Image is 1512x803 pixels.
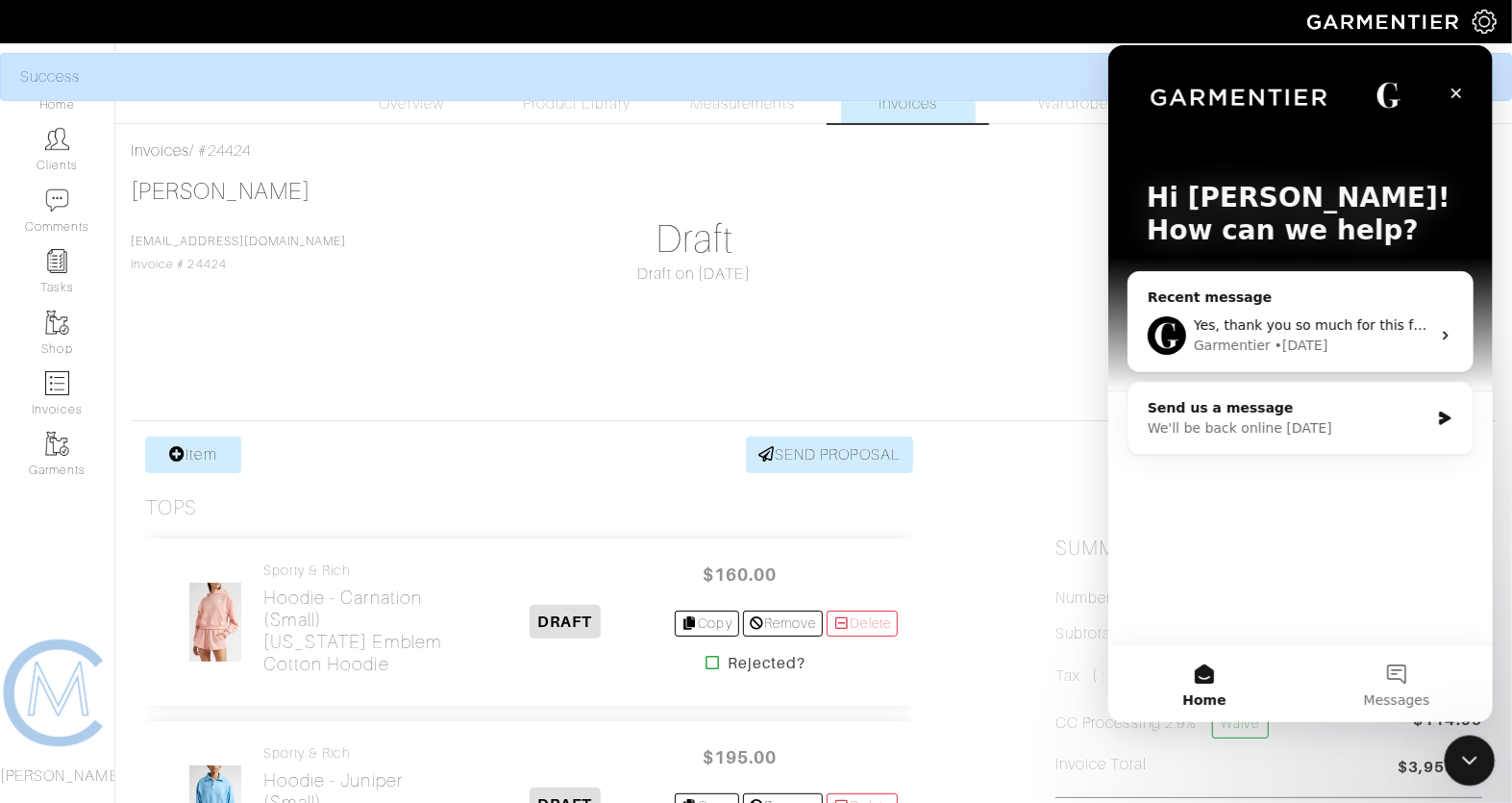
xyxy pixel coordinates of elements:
[743,611,823,637] a: Remove
[1108,45,1493,722] iframe: Intercom live chat
[263,563,457,675] a: Sporty & Rich Hoodie - Carnation (Small)[US_STATE] Emblem Cotton Hoodie
[45,127,69,151] img: clients-icon-6bae9207a08558b7cb47a8932f037763ab4055f8c8b6bfacd5dc20c3e0201464.png
[1055,590,1175,608] h5: Number of Items
[86,290,162,311] div: Garmentier
[45,249,69,273] img: reminder-icon-8004d30b9f0a5d33ae49ab947aed9ed385cf756f9e5892f1edd6e32f2345188e.png
[841,53,976,123] a: Invoices
[879,92,937,115] span: Invoices
[263,587,457,675] h2: Hoodie - Carnation (Small) [US_STATE] Emblem Cotton Hoodie
[1055,756,1147,774] h5: Invoice Total
[728,652,806,675] strong: Rejected?
[256,648,322,662] span: Messages
[682,737,798,778] span: $195.00
[74,648,117,662] span: Home
[192,600,384,677] button: Messages
[263,745,457,762] h4: Sporty & Rich
[145,496,197,520] h3: Tops
[481,216,907,263] h1: Draft
[145,437,241,473] a: Item
[1212,709,1268,739] a: Waive
[1055,662,1243,691] h5: Tax ( : 10.5%)
[379,92,443,115] span: Overview
[1055,625,1115,643] h5: Subtotal
[45,188,69,213] img: comment-icon-a0a6a9ef722e966f86d9cbdc48e553b5cf19dbc54f86b18d962a5391bc8f6eb6.png
[1445,736,1496,787] iframe: Intercom live chat
[746,437,913,473] a: SEND PROPOSAL
[675,611,739,637] a: Copy
[39,353,321,373] div: Send us a message
[166,290,220,311] div: • [DATE]
[131,179,310,204] a: [PERSON_NAME]
[45,371,69,395] img: orders-icon-0abe47150d42831381b5fb84f609e132dff9fe21cb692f30cb5eec754e2cba89.png
[39,373,321,393] div: We'll be back online [DATE]
[131,139,1497,163] div: / #24424
[131,142,189,160] a: Invoices
[1414,709,1482,746] span: $114.95
[1055,499,1482,522] div: Not Paid
[690,92,795,115] span: Measurements
[19,337,365,410] div: Send us a messageWe'll be back online [DATE]
[1039,92,1108,115] span: Wardrobe
[682,554,798,595] span: $160.00
[131,235,346,271] span: Invoice # 24424
[331,31,365,65] div: Close
[263,563,457,579] h4: Sporty & Rich
[530,605,600,639] span: DRAFT
[1473,10,1497,34] img: gear-icon-white-bd11855cb880d31180b6d7d6211b90ccbf57a29d726f0c71d8c61bd08dd39cc2.png
[827,611,898,637] a: Delete
[45,311,69,335] img: garments-icon-b7da505a4dc4fd61783c78ac3ca0ef83fa9d6f193b1c9dc38574b1d14d53ca28.png
[131,235,346,248] a: [EMAIL_ADDRESS][DOMAIN_NAME]
[188,582,241,663] img: 29kMjffnah9YW7rTmDFyxiTa
[481,263,907,286] div: Draft on [DATE]
[20,65,1450,88] div: Success
[86,272,828,288] span: Yes, thank you so much for this feedback it's super helpful! Glad you were able to override! - [P...
[1055,709,1268,739] h5: CC Processing 2.9%
[45,432,69,456] img: garments-icon-b7da505a4dc4fd61783c78ac3ca0ef83fa9d6f193b1c9dc38574b1d14d53ca28.png
[1055,537,1482,561] h2: Summary
[523,92,632,115] span: Product Library
[1399,756,1482,782] span: $3,953.61
[1298,5,1473,38] img: garmentier-logo-header-white-b43fb05a5012e4ada735d5af1a66efaba907eab6374d6393d1fbf88cb4ef424d.png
